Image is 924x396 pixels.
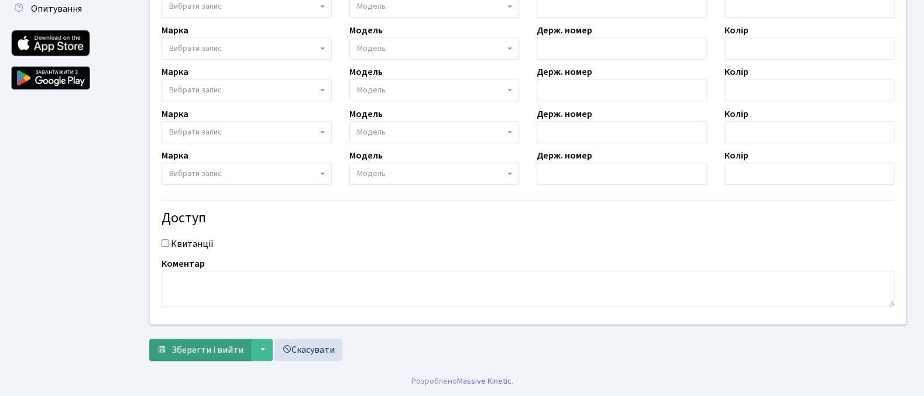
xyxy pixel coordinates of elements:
[349,65,383,79] label: Модель
[357,84,386,96] span: Модель
[537,23,592,37] label: Держ. номер
[349,107,383,121] label: Модель
[162,65,188,79] label: Марка
[537,107,592,121] label: Держ. номер
[171,343,243,356] span: Зберегти і вийти
[162,210,894,227] h4: Доступ
[162,107,188,121] label: Марка
[171,237,214,251] label: Квитанції
[162,23,188,37] label: Марка
[162,257,205,271] label: Коментар
[169,126,222,138] span: Вибрати запис
[169,43,222,54] span: Вибрати запис
[411,375,513,388] div: Розроблено .
[357,43,386,54] span: Модель
[537,149,592,163] label: Держ. номер
[357,1,386,12] span: Модель
[169,1,222,12] span: Вибрати запис
[162,149,188,163] label: Марка
[31,2,82,15] span: Опитування
[274,339,342,361] a: Скасувати
[149,339,251,361] button: Зберегти і вийти
[457,375,511,387] a: Massive Kinetic
[349,23,383,37] label: Модель
[537,65,592,79] label: Держ. номер
[724,65,748,79] label: Колір
[357,168,386,180] span: Модель
[169,84,222,96] span: Вибрати запис
[724,23,748,37] label: Колір
[357,126,386,138] span: Модель
[724,149,748,163] label: Колір
[169,168,222,180] span: Вибрати запис
[349,149,383,163] label: Модель
[724,107,748,121] label: Колір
